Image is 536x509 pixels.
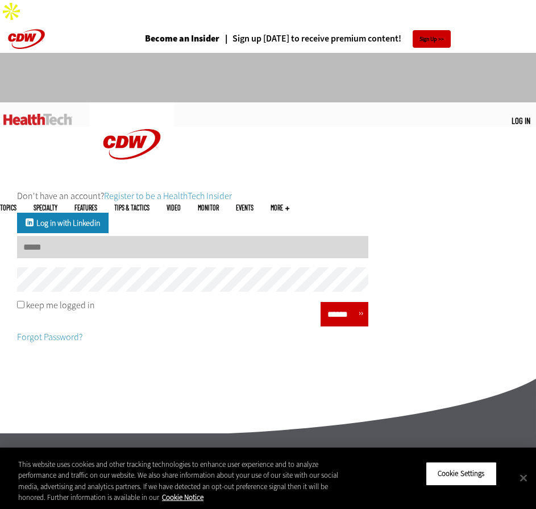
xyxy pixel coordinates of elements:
img: Home [89,102,174,187]
a: Video [167,204,181,211]
a: Events [236,204,254,211]
div: User menu [512,115,530,127]
a: CDW [89,177,174,189]
div: This website uses cookies and other tracking technologies to enhance user experience and to analy... [18,459,350,503]
a: Sign Up [413,30,451,48]
a: Forgot Password? [17,331,82,343]
a: More information about your privacy [162,493,203,502]
span: Specialty [34,204,57,211]
a: Tips & Tactics [114,204,149,211]
button: Close [511,465,536,490]
a: MonITor [198,204,219,211]
span: More [271,204,289,211]
a: Sign up [DATE] to receive premium content! [219,34,401,43]
a: Become an Insider [145,34,219,43]
img: Home [3,114,72,125]
a: Log in [512,115,530,126]
a: Features [74,204,97,211]
button: Cookie Settings [426,462,497,486]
